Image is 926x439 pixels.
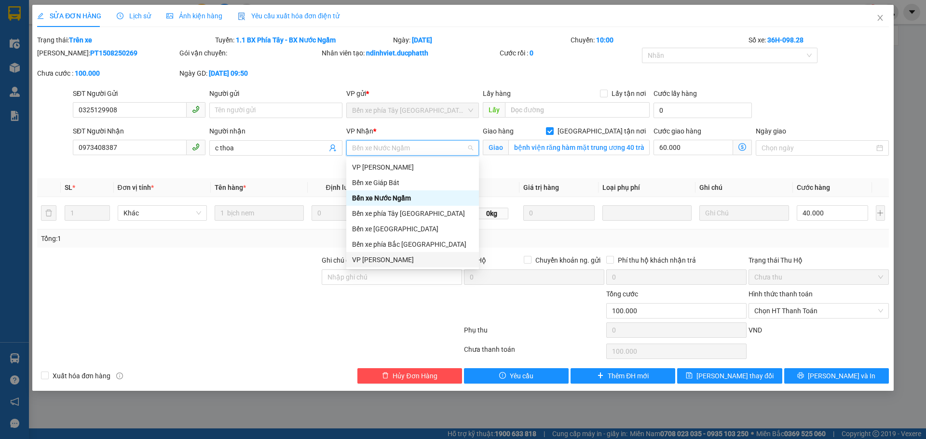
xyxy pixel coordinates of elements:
[166,13,173,19] span: picture
[352,208,473,219] div: Bến xe phía Tây [GEOGRAPHIC_DATA]
[36,35,214,45] div: Trạng thái:
[749,326,762,334] span: VND
[366,49,428,57] b: ndinhviet.ducphatth
[329,144,337,152] span: user-add
[464,368,569,384] button: exclamation-circleYêu cầu
[463,344,605,361] div: Chưa thanh toán
[346,88,479,99] div: VP gửi
[41,205,56,221] button: delete
[37,68,177,79] div: Chưa cước :
[352,239,473,250] div: Bến xe phía Bắc [GEOGRAPHIC_DATA]
[699,205,789,221] input: Ghi Chú
[214,35,392,45] div: Tuyến:
[346,221,479,237] div: Bến xe Hoằng Hóa
[352,177,473,188] div: Bến xe Giáp Bát
[748,35,890,45] div: Số xe:
[784,368,889,384] button: printer[PERSON_NAME] và In
[500,48,640,58] div: Cước rồi :
[597,372,604,380] span: plus
[749,290,813,298] label: Hình thức thanh toán
[464,256,486,264] span: Thu Hộ
[754,304,883,318] span: Chọn HT Thanh Toán
[570,35,748,45] div: Chuyến:
[654,140,733,155] input: Cước giao hàng
[599,178,695,197] th: Loại phụ phí
[508,140,650,155] input: Giao tận nơi
[867,5,894,32] button: Close
[346,190,479,206] div: Bến xe Nước Ngầm
[192,106,200,113] span: phone
[346,127,373,135] span: VP Nhận
[523,184,559,191] span: Giá trị hàng
[762,143,874,153] input: Ngày giao
[608,371,649,381] span: Thêm ĐH mới
[118,184,154,191] span: Đơn vị tính
[116,372,123,379] span: info-circle
[767,36,803,44] b: 36H-098.28
[352,103,473,118] span: Bến xe phía Tây Thanh Hóa
[352,141,473,155] span: Bến xe Nước Ngầm
[37,12,101,20] span: SỬA ĐƠN HÀNG
[614,255,700,266] span: Phí thu hộ khách nhận trả
[392,35,570,45] div: Ngày:
[346,160,479,175] div: VP Hoằng Kim
[738,143,746,151] span: dollar-circle
[192,143,200,151] span: phone
[654,90,697,97] label: Cước lấy hàng
[510,371,533,381] span: Yêu cầu
[49,371,114,381] span: Xuất hóa đơn hàng
[117,13,123,19] span: clock-circle
[686,372,693,380] span: save
[346,237,479,252] div: Bến xe phía Bắc Thanh Hóa
[75,69,100,77] b: 100.000
[209,126,342,136] div: Người nhận
[754,270,883,284] span: Chưa thu
[483,140,508,155] span: Giao
[530,49,533,57] b: 0
[69,36,92,44] b: Trên xe
[215,184,246,191] span: Tên hàng
[179,68,320,79] div: Ngày GD:
[322,256,375,264] label: Ghi chú đơn hàng
[322,269,462,285] input: Ghi chú đơn hàng
[797,184,830,191] span: Cước hàng
[238,13,245,20] img: icon
[531,255,604,266] span: Chuyển khoản ng. gửi
[382,372,389,380] span: delete
[756,127,786,135] label: Ngày giao
[236,36,336,44] b: 1.1 BX Phía Tây - BX Nước Ngầm
[357,368,462,384] button: deleteHủy Đơn Hàng
[499,372,506,380] span: exclamation-circle
[209,88,342,99] div: Người gửi
[654,127,701,135] label: Cước giao hàng
[596,36,613,44] b: 10:00
[215,205,304,221] input: VD: Bàn, Ghế
[90,49,137,57] b: PT1508250269
[606,290,638,298] span: Tổng cước
[166,12,222,20] span: Ảnh kiện hàng
[412,36,432,44] b: [DATE]
[808,371,875,381] span: [PERSON_NAME] và In
[238,12,340,20] span: Yêu cầu xuất hóa đơn điện tử
[571,368,675,384] button: plusThêm ĐH mới
[505,102,650,118] input: Dọc đường
[695,178,792,197] th: Ghi chú
[352,224,473,234] div: Bến xe [GEOGRAPHIC_DATA]
[117,12,151,20] span: Lịch sử
[554,126,650,136] span: [GEOGRAPHIC_DATA] tận nơi
[65,184,72,191] span: SL
[463,325,605,342] div: Phụ thu
[346,175,479,190] div: Bến xe Giáp Bát
[876,14,884,22] span: close
[37,13,44,19] span: edit
[179,48,320,58] div: Gói vận chuyển:
[608,88,650,99] span: Lấy tận nơi
[797,372,804,380] span: printer
[483,127,514,135] span: Giao hàng
[654,103,752,118] input: Cước lấy hàng
[483,90,511,97] span: Lấy hàng
[209,69,248,77] b: [DATE] 09:50
[475,208,508,219] span: 0kg
[749,255,889,266] div: Trạng thái Thu Hộ
[352,193,473,203] div: Bến xe Nước Ngầm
